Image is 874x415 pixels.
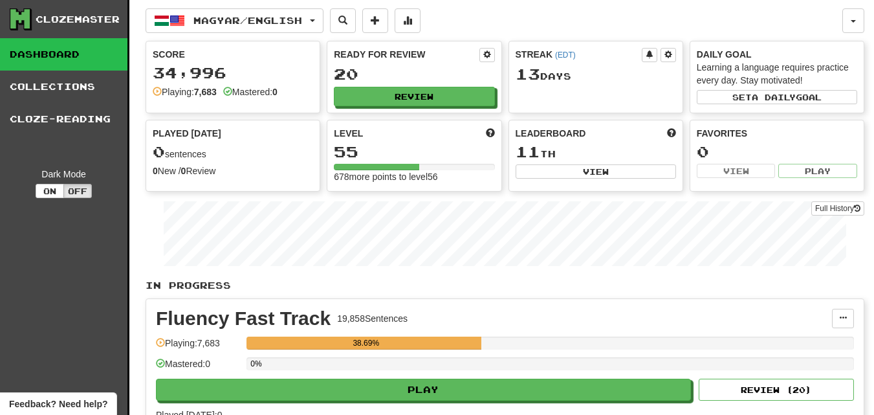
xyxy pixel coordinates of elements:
button: Search sentences [330,8,356,33]
span: Open feedback widget [9,398,107,410]
span: This week in points, UTC [667,127,676,140]
div: Clozemaster [36,13,120,26]
button: View [697,164,776,178]
div: New / Review [153,164,313,177]
div: 38.69% [250,337,481,350]
span: 0 [153,142,165,161]
div: 678 more points to level 56 [334,170,494,183]
div: Ready for Review [334,48,479,61]
button: Play [778,164,857,178]
div: 20 [334,66,494,82]
div: Learning a language requires practice every day. Stay motivated! [697,61,857,87]
div: Mastered: 0 [156,357,240,379]
a: (EDT) [555,50,576,60]
div: Fluency Fast Track [156,309,331,328]
div: Mastered: [223,85,278,98]
button: More stats [395,8,421,33]
button: Seta dailygoal [697,90,857,104]
button: View [516,164,676,179]
span: 11 [516,142,540,161]
div: Streak [516,48,642,61]
div: Favorites [697,127,857,140]
div: Score [153,48,313,61]
span: Magyar / English [193,15,302,26]
span: Leaderboard [516,127,586,140]
a: Full History [811,201,864,216]
strong: 0 [181,166,186,176]
span: 13 [516,65,540,83]
button: Review (20) [699,379,854,401]
button: Off [63,184,92,198]
div: Daily Goal [697,48,857,61]
div: 55 [334,144,494,160]
div: Playing: 7,683 [156,337,240,358]
strong: 0 [153,166,158,176]
div: 19,858 Sentences [337,312,408,325]
span: a daily [752,93,796,102]
strong: 0 [272,87,278,97]
span: Played [DATE] [153,127,221,140]
span: Score more points to level up [486,127,495,140]
div: Dark Mode [10,168,118,181]
button: Review [334,87,494,106]
button: Add sentence to collection [362,8,388,33]
button: Magyar/English [146,8,323,33]
div: Day s [516,66,676,83]
div: 34,996 [153,65,313,81]
div: 0 [697,144,857,160]
span: Level [334,127,363,140]
button: On [36,184,64,198]
div: th [516,144,676,161]
p: In Progress [146,279,864,292]
div: Playing: [153,85,217,98]
div: sentences [153,144,313,161]
button: Play [156,379,691,401]
strong: 7,683 [194,87,217,97]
